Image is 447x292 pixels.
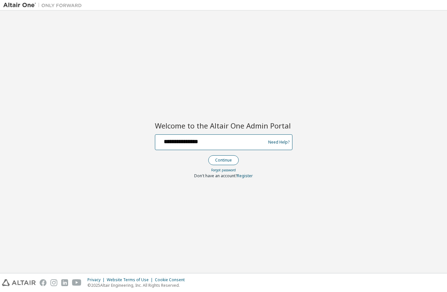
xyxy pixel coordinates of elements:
[61,279,68,286] img: linkedin.svg
[155,121,292,130] h2: Welcome to the Altair One Admin Portal
[2,279,36,286] img: altair_logo.svg
[194,173,237,179] span: Don't have an account?
[237,173,253,179] a: Register
[3,2,85,9] img: Altair One
[211,168,236,172] a: Forgot password
[40,279,47,286] img: facebook.svg
[72,279,82,286] img: youtube.svg
[50,279,57,286] img: instagram.svg
[87,283,189,288] p: © 2025 Altair Engineering, Inc. All Rights Reserved.
[155,277,189,283] div: Cookie Consent
[208,155,239,165] button: Continue
[107,277,155,283] div: Website Terms of Use
[87,277,107,283] div: Privacy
